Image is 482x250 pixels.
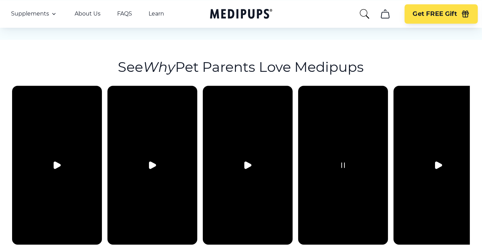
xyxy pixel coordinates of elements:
button: Pause video [335,157,351,173]
a: FAQS [117,10,132,17]
span: Supplements [11,10,49,17]
a: About Us [75,10,101,17]
a: Medipups [210,7,272,21]
i: Why [143,58,176,75]
span: Get FREE Gift [413,10,457,18]
button: Get FREE Gift [405,4,478,23]
button: Play video [430,157,447,173]
button: Play video [144,157,161,173]
button: cart [377,6,394,22]
button: Play video [239,157,256,173]
h2: See Pet Parents Love Medipups [118,57,364,77]
a: Learn [149,10,164,17]
button: Play video [49,157,65,173]
button: Supplements [11,10,58,18]
button: search [359,8,370,19]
